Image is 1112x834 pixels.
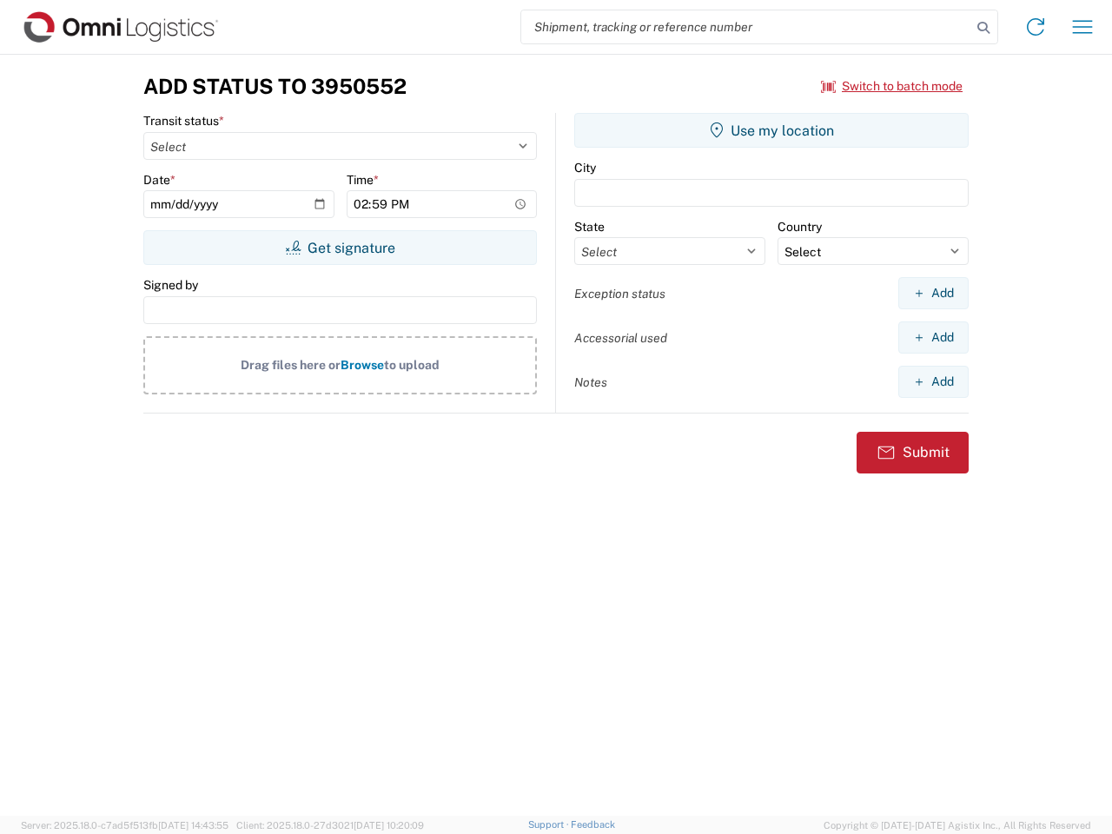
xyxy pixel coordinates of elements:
[574,330,667,346] label: Accessorial used
[341,358,384,372] span: Browse
[898,277,969,309] button: Add
[574,160,596,175] label: City
[384,358,440,372] span: to upload
[821,72,963,101] button: Switch to batch mode
[857,432,969,473] button: Submit
[528,819,572,830] a: Support
[574,374,607,390] label: Notes
[898,321,969,354] button: Add
[143,74,407,99] h3: Add Status to 3950552
[898,366,969,398] button: Add
[571,819,615,830] a: Feedback
[143,172,175,188] label: Date
[574,286,665,301] label: Exception status
[354,820,424,831] span: [DATE] 10:20:09
[574,113,969,148] button: Use my location
[824,817,1091,833] span: Copyright © [DATE]-[DATE] Agistix Inc., All Rights Reserved
[574,219,605,235] label: State
[347,172,379,188] label: Time
[143,277,198,293] label: Signed by
[143,230,537,265] button: Get signature
[143,113,224,129] label: Transit status
[236,820,424,831] span: Client: 2025.18.0-27d3021
[21,820,228,831] span: Server: 2025.18.0-c7ad5f513fb
[158,820,228,831] span: [DATE] 14:43:55
[521,10,971,43] input: Shipment, tracking or reference number
[778,219,822,235] label: Country
[241,358,341,372] span: Drag files here or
